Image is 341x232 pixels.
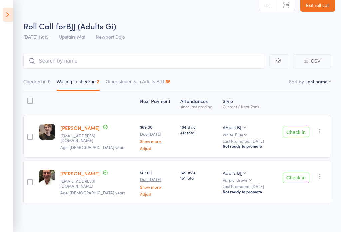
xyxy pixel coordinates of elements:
[283,173,309,183] button: Check in
[60,124,100,131] a: [PERSON_NAME]
[220,94,273,112] div: Style
[23,20,66,31] span: Roll Call for
[23,76,51,91] button: Checked in0
[23,33,49,40] span: [DATE] 19:15
[283,127,309,137] button: Check in
[140,192,175,196] a: Adjust
[48,79,51,84] div: 0
[106,76,170,91] button: Other students in Adults BJJ66
[39,124,55,140] img: image1730786227.png
[223,189,270,194] div: Not ready to promote
[223,184,270,189] small: Last Promoted: [DATE]
[60,144,125,150] span: Age: [DEMOGRAPHIC_DATA] years
[39,170,55,185] img: image1613709585.png
[235,132,243,137] div: Blue
[223,178,270,182] div: Purple
[60,179,104,188] small: martins30@yahoo.com
[305,78,328,85] div: Last name
[59,33,85,40] span: Upstairs Mat
[60,190,125,195] span: Age: [DEMOGRAPHIC_DATA] years
[223,124,243,131] div: Adults BJJ
[166,79,171,84] div: 66
[140,139,175,143] a: Show more
[293,54,331,68] button: CSV
[60,133,104,143] small: Aidan.Loughlin2@gmail.com
[223,104,270,109] div: Current / Next Rank
[223,139,270,143] small: Last Promoted: [DATE]
[223,132,270,137] div: White
[180,124,217,130] span: 184 style
[140,146,175,150] a: Adjust
[140,170,175,196] div: $67.00
[23,54,264,69] input: Search by name
[180,104,217,109] div: since last grading
[223,143,270,149] div: Not ready to promote
[66,20,116,31] span: BJJ (Adults Gi)
[140,185,175,189] a: Show more
[180,130,217,135] span: 412 total
[140,124,175,150] div: $69.00
[236,178,248,182] div: Brown
[97,79,100,84] div: 2
[140,132,175,136] small: Due [DATE]
[137,94,177,112] div: Next Payment
[180,175,217,181] span: 151 total
[60,170,100,177] a: [PERSON_NAME]
[223,170,243,176] div: Adults BJJ
[140,177,175,182] small: Due [DATE]
[96,33,125,40] span: Newport Dojo
[57,76,100,91] button: Waiting to check in2
[180,170,217,175] span: 149 style
[178,94,220,112] div: Atten­dances
[289,78,304,85] label: Sort by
